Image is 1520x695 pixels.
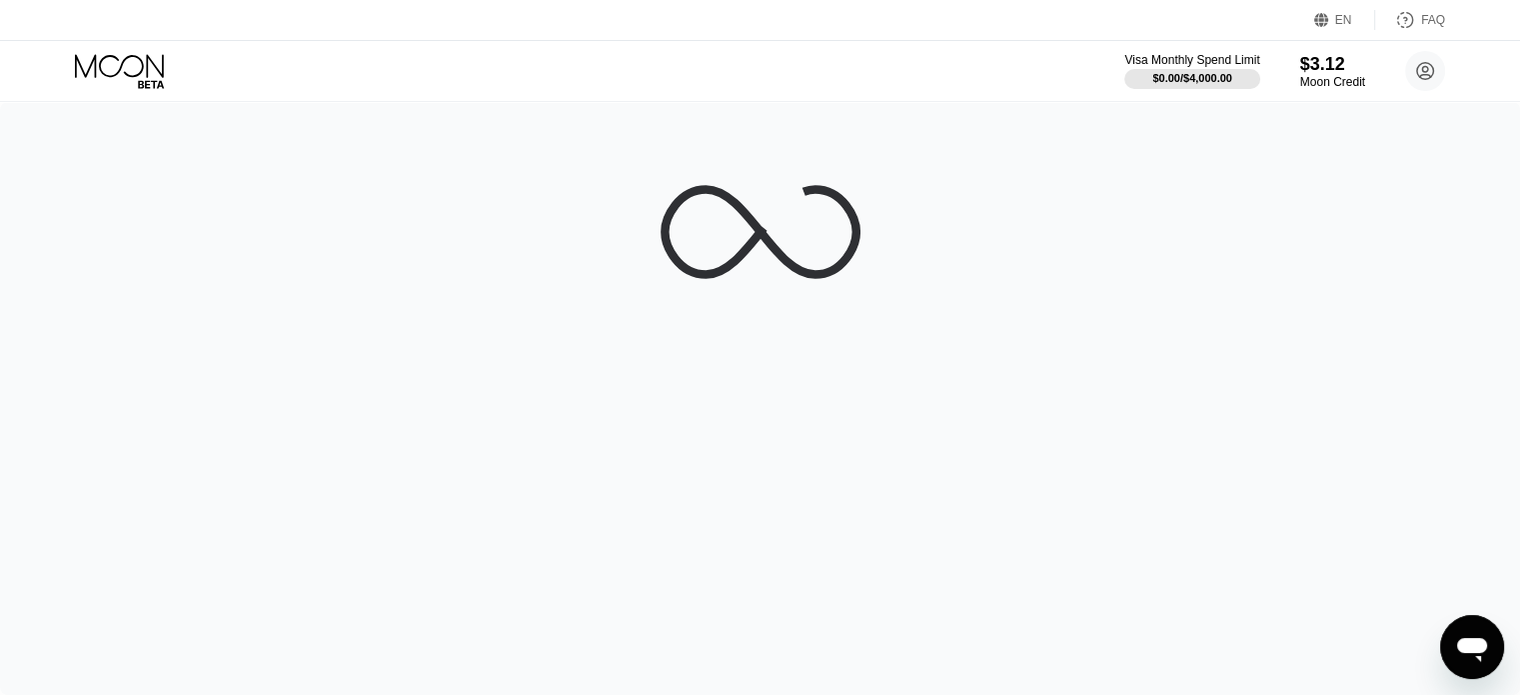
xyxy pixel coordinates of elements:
div: Visa Monthly Spend Limit [1124,53,1259,67]
div: $3.12 [1300,54,1365,75]
div: $0.00 / $4,000.00 [1152,72,1232,84]
div: Moon Credit [1300,75,1365,89]
iframe: Кнопка запуска окна обмена сообщениями [1440,615,1504,679]
div: FAQ [1375,10,1445,30]
div: $3.12Moon Credit [1300,54,1365,89]
div: Visa Monthly Spend Limit$0.00/$4,000.00 [1124,53,1259,89]
div: EN [1314,10,1375,30]
div: EN [1335,13,1352,27]
div: FAQ [1421,13,1445,27]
